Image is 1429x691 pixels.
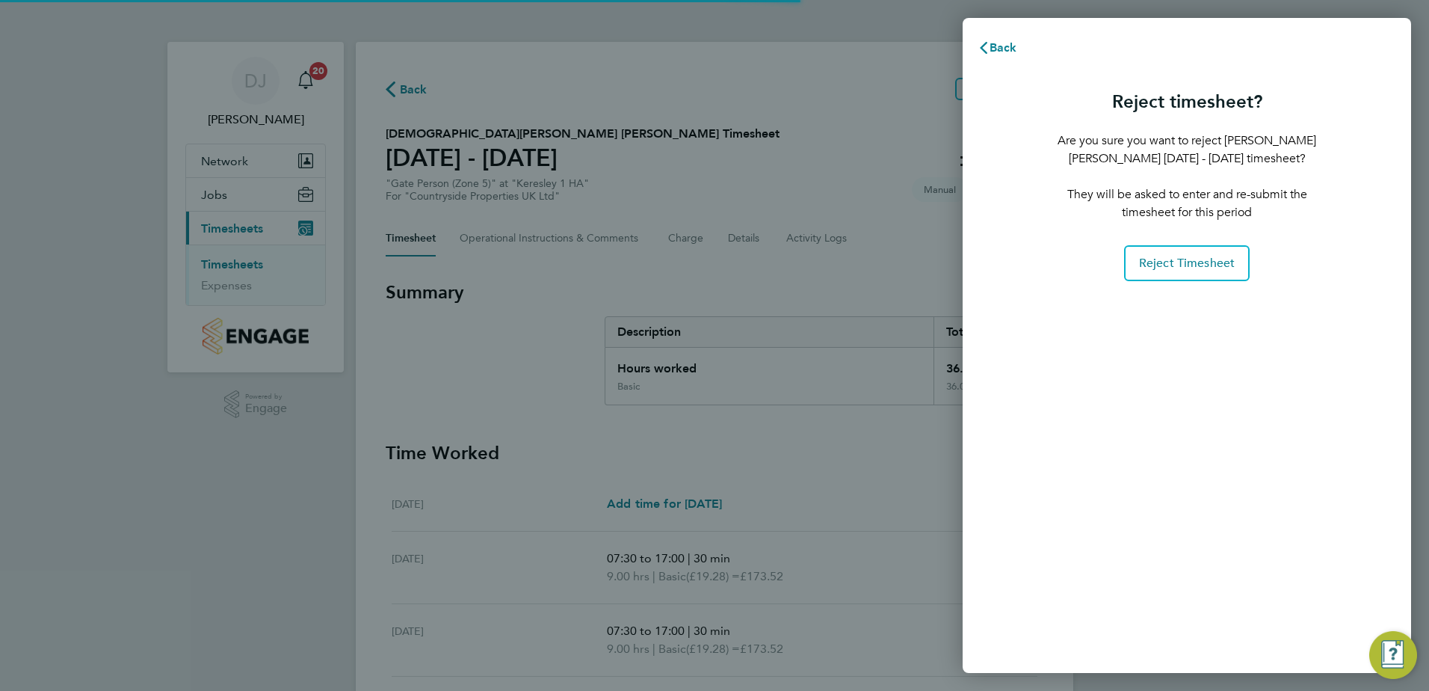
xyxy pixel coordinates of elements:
button: Reject Timesheet [1124,245,1250,281]
p: They will be asked to enter and re-submit the timesheet for this period [1055,185,1318,221]
span: Reject Timesheet [1139,256,1235,271]
button: Back [963,33,1032,63]
p: Are you sure you want to reject [PERSON_NAME] [PERSON_NAME] [DATE] - [DATE] timesheet? [1055,132,1318,168]
span: Back [990,40,1017,55]
button: Engage Resource Center [1369,631,1417,679]
h3: Reject timesheet? [1055,90,1318,114]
